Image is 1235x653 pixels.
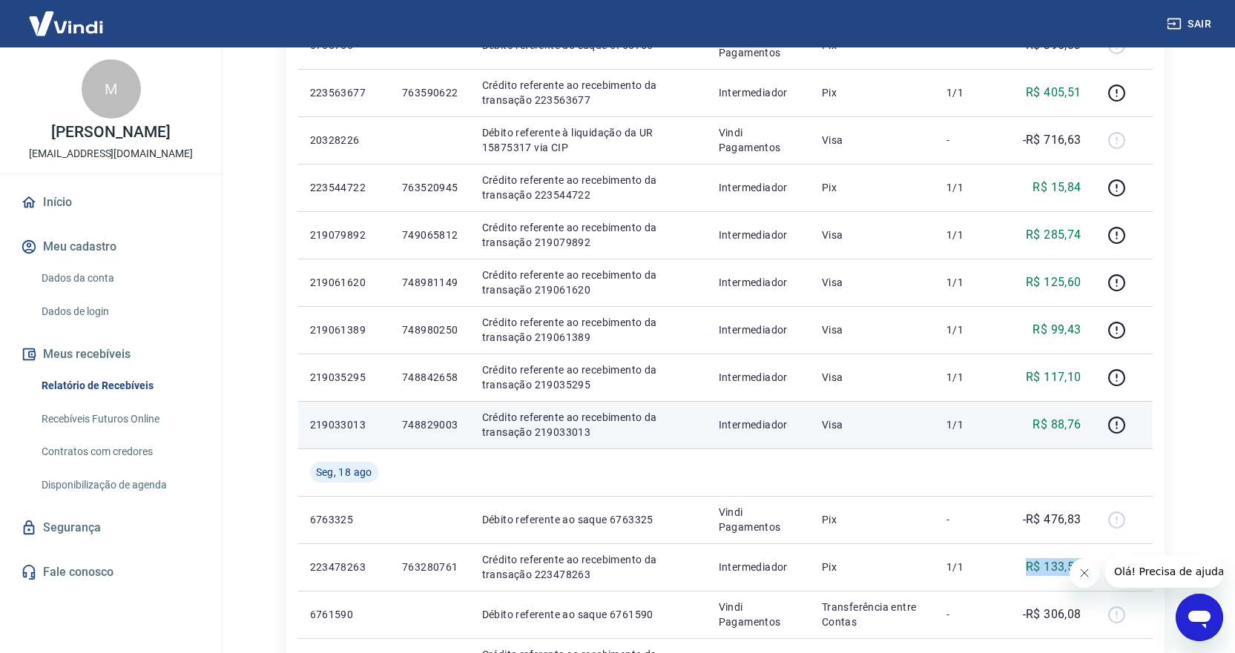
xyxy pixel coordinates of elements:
[36,296,204,327] a: Dados de login
[402,85,458,100] p: 763590622
[1070,558,1099,588] iframe: Fechar mensagem
[822,600,923,629] p: Transferência entre Contas
[18,186,204,219] a: Início
[402,275,458,290] p: 748981149
[719,85,798,100] p: Intermediador
[310,85,378,100] p: 223563677
[36,470,204,500] a: Disponibilização de agenda
[822,370,923,385] p: Visa
[310,417,378,432] p: 219033013
[402,417,458,432] p: 748829003
[310,228,378,242] p: 219079892
[719,275,798,290] p: Intermediador
[1023,131,1081,149] p: -R$ 716,63
[402,322,458,337] p: 748980250
[482,125,695,155] p: Débito referente à liquidação da UR 15875317 via CIP
[310,133,378,147] p: 20328226
[822,417,923,432] p: Visa
[719,417,798,432] p: Intermediador
[822,275,923,290] p: Visa
[18,231,204,263] button: Meu cadastro
[402,228,458,242] p: 749065812
[482,220,695,250] p: Crédito referente ao recebimento da transação 219079892
[946,322,990,337] p: 1/1
[822,85,923,100] p: Pix
[482,78,695,107] p: Crédito referente ao recebimento da transação 223563677
[946,85,990,100] p: 1/1
[946,370,990,385] p: 1/1
[310,275,378,290] p: 219061620
[9,10,125,22] span: Olá! Precisa de ajuda?
[719,600,798,629] p: Vindi Pagamentos
[1026,368,1081,386] p: R$ 117,10
[719,322,798,337] p: Intermediador
[946,180,990,195] p: 1/1
[1026,558,1081,576] p: R$ 133,53
[719,125,798,155] p: Vindi Pagamentos
[482,552,695,582] p: Crédito referente ao recebimento da transação 223478263
[36,404,204,434] a: Recebíveis Futuros Online
[1164,10,1217,38] button: Sair
[822,322,923,337] p: Visa
[402,370,458,385] p: 748842658
[310,370,378,385] p: 219035295
[822,133,923,147] p: Visa
[82,59,141,119] div: M
[946,512,990,527] p: -
[482,268,695,297] p: Crédito referente ao recebimento da transação 219061620
[1033,179,1081,196] p: R$ 15,84
[1033,416,1081,434] p: R$ 88,76
[822,512,923,527] p: Pix
[482,362,695,392] p: Crédito referente ao recebimento da transação 219035295
[18,338,204,371] button: Meus recebíveis
[18,556,204,589] a: Fale conosco
[402,180,458,195] p: 763520945
[310,512,378,527] p: 6763325
[946,228,990,242] p: 1/1
[402,560,458,574] p: 763280761
[29,146,193,162] p: [EMAIL_ADDRESS][DOMAIN_NAME]
[822,560,923,574] p: Pix
[1033,321,1081,339] p: R$ 99,43
[482,607,695,622] p: Débito referente ao saque 6761590
[1026,226,1081,244] p: R$ 285,74
[36,437,204,467] a: Contratos com credores
[310,180,378,195] p: 223544722
[719,180,798,195] p: Intermediador
[1026,84,1081,102] p: R$ 405,51
[719,370,798,385] p: Intermediador
[36,371,204,401] a: Relatório de Recebíveis
[18,511,204,544] a: Segurança
[719,505,798,534] p: Vindi Pagamentos
[946,417,990,432] p: 1/1
[1026,274,1081,291] p: R$ 125,60
[822,180,923,195] p: Pix
[310,560,378,574] p: 223478263
[946,275,990,290] p: 1/1
[18,1,114,46] img: Vindi
[482,315,695,345] p: Crédito referente ao recebimento da transação 219061389
[482,512,695,527] p: Débito referente ao saque 6763325
[1023,511,1081,528] p: -R$ 476,83
[310,607,378,622] p: 6761590
[946,607,990,622] p: -
[822,228,923,242] p: Visa
[36,263,204,294] a: Dados da conta
[1176,594,1223,641] iframe: Botão para abrir a janela de mensagens
[1023,606,1081,623] p: -R$ 306,08
[310,322,378,337] p: 219061389
[1105,555,1223,588] iframe: Mensagem da empresa
[719,228,798,242] p: Intermediador
[482,410,695,440] p: Crédito referente ao recebimento da transação 219033013
[316,465,372,480] span: Seg, 18 ago
[51,125,170,140] p: [PERSON_NAME]
[946,133,990,147] p: -
[482,173,695,202] p: Crédito referente ao recebimento da transação 223544722
[719,560,798,574] p: Intermediador
[946,560,990,574] p: 1/1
